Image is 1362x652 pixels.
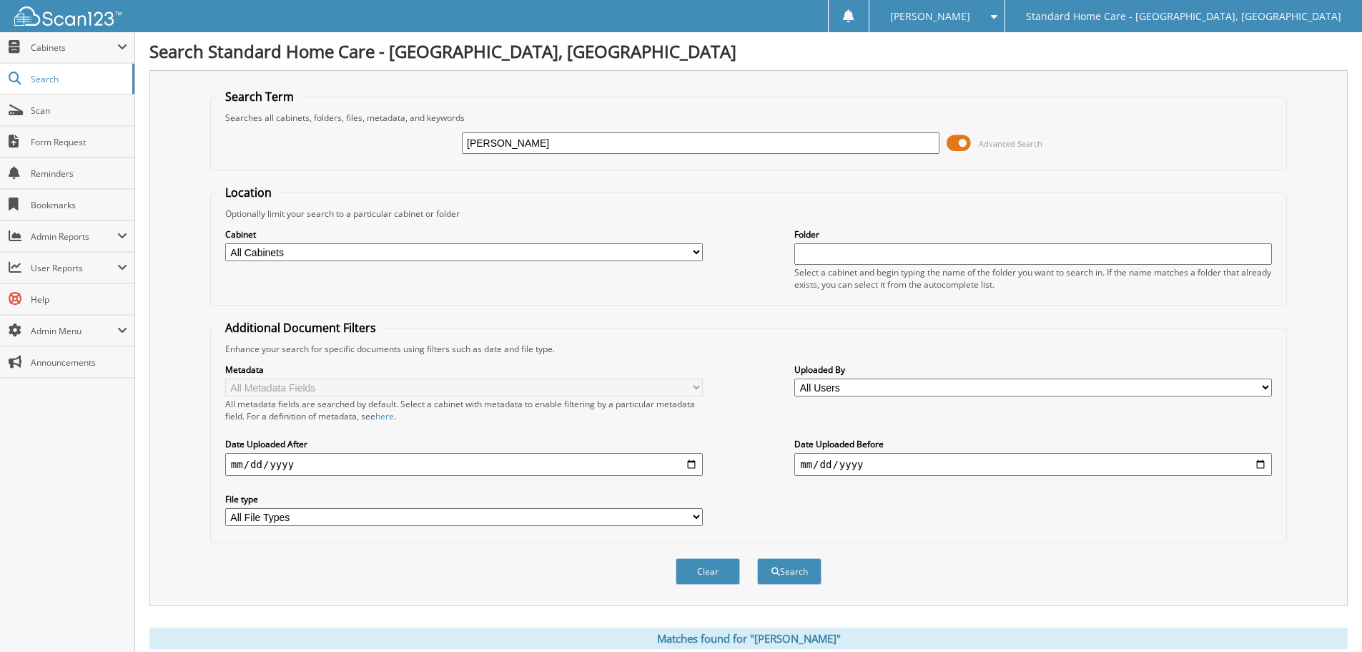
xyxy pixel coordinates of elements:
[31,167,127,180] span: Reminders
[794,228,1272,240] label: Folder
[14,6,122,26] img: scan123-logo-white.svg
[225,453,703,476] input: start
[149,39,1348,63] h1: Search Standard Home Care - [GEOGRAPHIC_DATA], [GEOGRAPHIC_DATA]
[757,558,821,585] button: Search
[225,228,703,240] label: Cabinet
[676,558,740,585] button: Clear
[794,266,1272,291] div: Select a cabinet and begin typing the name of the folder you want to search in. If the name match...
[218,185,279,200] legend: Location
[225,493,703,505] label: File type
[375,410,394,422] a: here
[31,73,125,85] span: Search
[225,364,703,376] label: Metadata
[218,343,1279,355] div: Enhance your search for specific documents using filters such as date and file type.
[218,320,383,336] legend: Additional Document Filters
[31,262,117,274] span: User Reports
[31,199,127,211] span: Bookmarks
[979,138,1042,149] span: Advanced Search
[225,398,703,422] div: All metadata fields are searched by default. Select a cabinet with metadata to enable filtering b...
[218,112,1279,124] div: Searches all cabinets, folders, files, metadata, and keywords
[31,42,117,54] span: Cabinets
[31,230,117,243] span: Admin Reports
[31,104,127,117] span: Scan
[31,136,127,148] span: Form Request
[31,293,127,306] span: Help
[225,438,703,450] label: Date Uploaded After
[794,438,1272,450] label: Date Uploaded Before
[218,89,301,104] legend: Search Term
[149,628,1348,649] div: Matches found for "[PERSON_NAME]"
[31,325,117,337] span: Admin Menu
[794,364,1272,376] label: Uploaded By
[1026,12,1341,21] span: Standard Home Care - [GEOGRAPHIC_DATA], [GEOGRAPHIC_DATA]
[218,208,1279,220] div: Optionally limit your search to a particular cabinet or folder
[31,356,127,369] span: Announcements
[890,12,970,21] span: [PERSON_NAME]
[794,453,1272,476] input: end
